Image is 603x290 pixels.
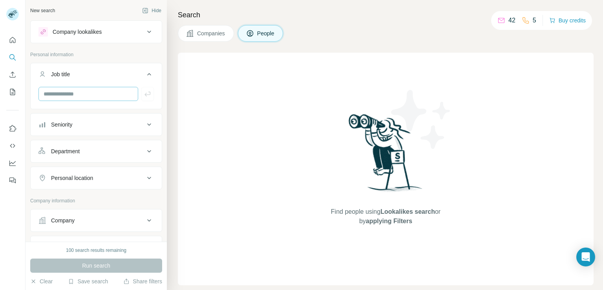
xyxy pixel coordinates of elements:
p: 5 [533,16,536,25]
p: 42 [508,16,515,25]
p: Company information [30,197,162,204]
div: 100 search results remaining [66,247,126,254]
button: Dashboard [6,156,19,170]
div: Job title [51,70,70,78]
div: Personal location [51,174,93,182]
button: Department [31,142,162,161]
div: Company [51,217,75,224]
button: Personal location [31,169,162,187]
div: Seniority [51,121,72,128]
span: People [257,29,275,37]
button: Clear [30,277,53,285]
button: Company [31,211,162,230]
p: Personal information [30,51,162,58]
img: Surfe Illustration - Woman searching with binoculars [345,112,427,200]
span: applying Filters [366,218,412,224]
button: Feedback [6,173,19,187]
div: Company lookalikes [53,28,102,36]
div: Department [51,147,80,155]
button: Save search [68,277,108,285]
div: New search [30,7,55,14]
button: Use Surfe on LinkedIn [6,121,19,136]
button: Enrich CSV [6,68,19,82]
img: Surfe Illustration - Stars [386,84,457,155]
button: Quick start [6,33,19,47]
span: Find people using or by [323,207,448,226]
button: Share filters [123,277,162,285]
span: Companies [197,29,226,37]
span: Lookalikes search [380,208,435,215]
button: Seniority [31,115,162,134]
div: Open Intercom Messenger [576,248,595,266]
button: Job title [31,65,162,87]
button: Buy credits [549,15,586,26]
button: Industry [31,238,162,257]
h4: Search [178,9,594,20]
button: Company lookalikes [31,22,162,41]
button: My lists [6,85,19,99]
button: Hide [137,5,167,17]
button: Search [6,50,19,64]
button: Use Surfe API [6,139,19,153]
